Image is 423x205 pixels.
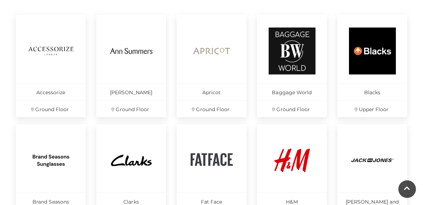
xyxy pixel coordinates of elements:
p: Ground Floor [96,100,166,117]
p: Ground Floor [177,100,246,117]
p: Baggage World [257,83,327,100]
a: Accessorize Ground Floor [16,15,86,117]
p: Ground Floor [257,100,327,117]
a: Blacks Upper Floor [337,15,407,117]
a: Apricot Ground Floor [177,15,246,117]
p: [PERSON_NAME] [96,83,166,100]
p: Ground Floor [16,100,86,117]
p: Blacks [337,83,407,100]
p: Upper Floor [337,100,407,117]
a: [PERSON_NAME] Ground Floor [96,15,166,117]
p: Apricot [177,83,246,100]
p: Accessorize [16,83,86,100]
a: Baggage World Ground Floor [257,15,327,117]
